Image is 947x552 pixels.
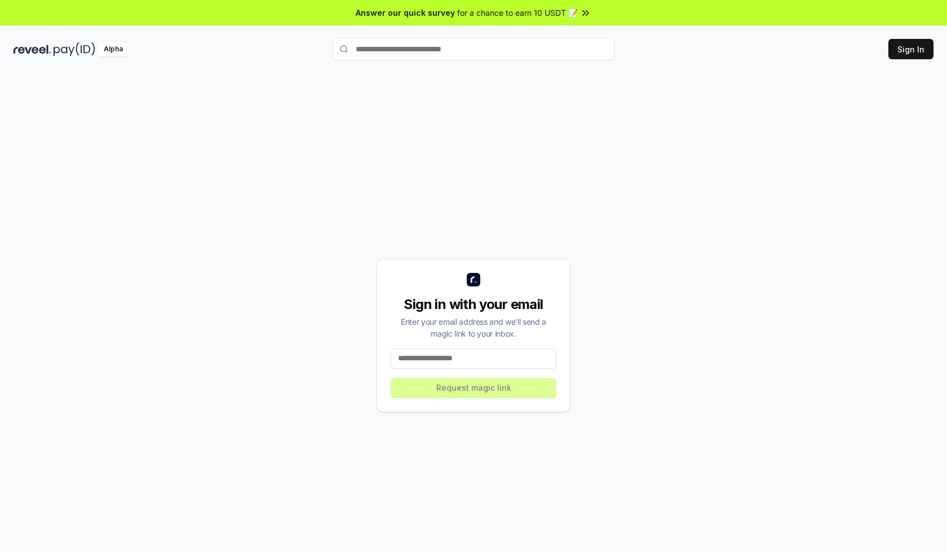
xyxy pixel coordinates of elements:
[457,7,578,19] span: for a chance to earn 10 USDT 📝
[14,42,51,56] img: reveel_dark
[391,316,556,339] div: Enter your email address and we’ll send a magic link to your inbox.
[467,273,480,286] img: logo_small
[98,42,129,56] div: Alpha
[54,42,95,56] img: pay_id
[888,39,933,59] button: Sign In
[391,295,556,313] div: Sign in with your email
[356,7,455,19] span: Answer our quick survey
